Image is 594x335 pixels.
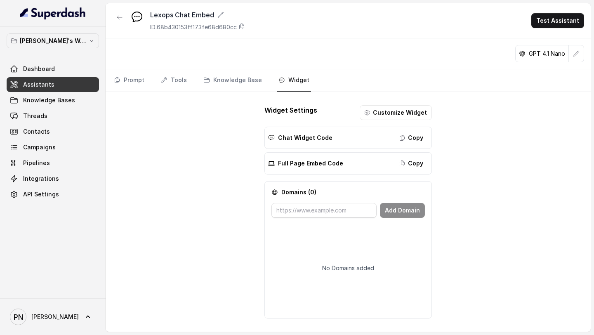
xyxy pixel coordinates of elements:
[112,69,146,92] a: Prompt
[23,112,47,120] span: Threads
[7,124,99,139] a: Contacts
[112,69,584,92] nav: Tabs
[360,105,432,120] button: Customize Widget
[7,171,99,186] a: Integrations
[278,159,343,167] p: Full Page Embed Code
[7,93,99,108] a: Knowledge Bases
[322,264,374,272] p: No Domains added
[23,190,59,198] span: API Settings
[14,313,23,321] text: PN
[264,105,317,120] p: Widget Settings
[278,134,332,142] p: Chat Widget Code
[7,33,99,48] button: [PERSON_NAME]'s Workspace
[7,77,99,92] a: Assistants
[7,109,99,123] a: Threads
[7,140,99,155] a: Campaigns
[7,187,99,202] a: API Settings
[281,188,316,196] p: Domains ( 0 )
[7,61,99,76] a: Dashboard
[529,50,565,58] p: GPT 4.1 Nano
[277,69,311,92] a: Widget
[7,156,99,170] a: Pipelines
[23,175,59,183] span: Integrations
[23,159,50,167] span: Pipelines
[23,143,56,151] span: Campaigns
[23,127,50,136] span: Contacts
[20,7,86,20] img: light.svg
[150,10,245,20] div: Lexops Chat Embed
[23,96,75,104] span: Knowledge Bases
[395,130,428,145] button: Copy
[380,203,425,218] button: Add Domain
[23,80,54,89] span: Assistants
[31,313,79,321] span: [PERSON_NAME]
[159,69,189,92] a: Tools
[519,50,526,57] svg: openai logo
[271,203,377,218] input: https://www.example.com
[150,23,237,31] p: ID: 68b430153ff173fe68d680cc
[20,36,86,46] p: [PERSON_NAME]'s Workspace
[23,65,55,73] span: Dashboard
[202,69,264,92] a: Knowledge Base
[531,13,584,28] button: Test Assistant
[7,305,99,328] a: [PERSON_NAME]
[395,156,428,171] button: Copy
